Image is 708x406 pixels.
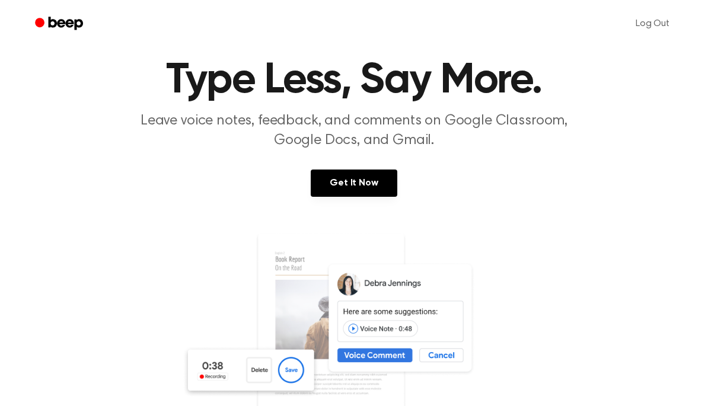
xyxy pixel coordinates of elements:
a: Get It Now [311,170,397,197]
a: Log Out [624,9,681,38]
a: Beep [27,12,94,36]
p: Leave voice notes, feedback, and comments on Google Classroom, Google Docs, and Gmail. [126,111,582,151]
h1: Type Less, Say More. [50,59,658,102]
